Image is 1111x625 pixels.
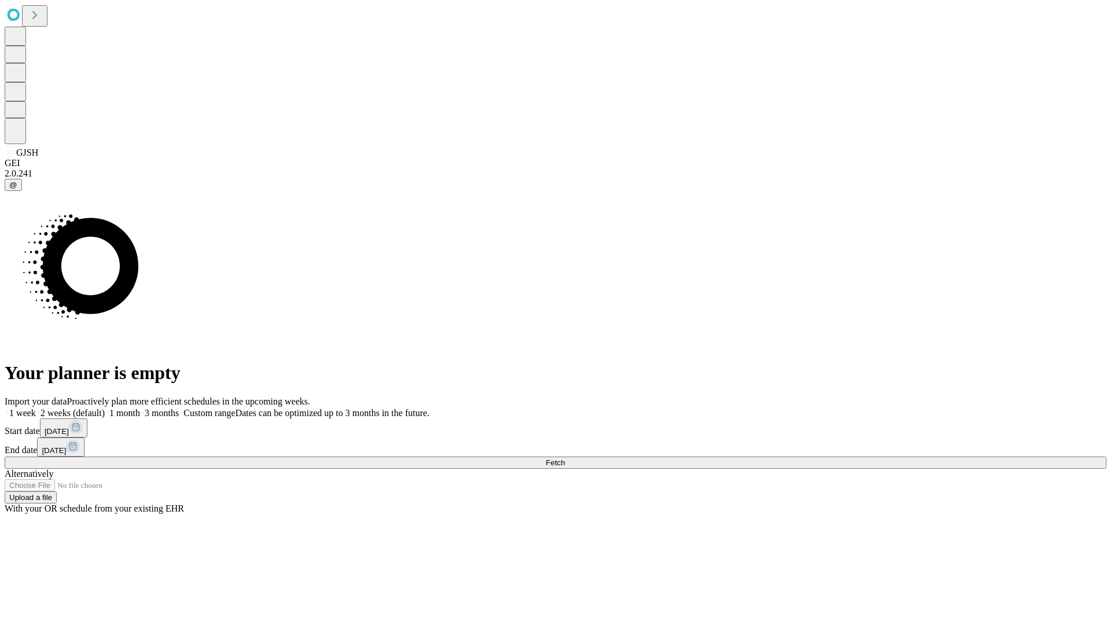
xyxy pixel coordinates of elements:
button: @ [5,179,22,191]
span: GJSH [16,148,38,157]
div: 2.0.241 [5,168,1106,179]
button: [DATE] [37,437,84,457]
span: [DATE] [45,427,69,436]
span: Proactively plan more efficient schedules in the upcoming weeks. [67,396,310,406]
span: 3 months [145,408,179,418]
span: Dates can be optimized up to 3 months in the future. [236,408,429,418]
span: 1 week [9,408,36,418]
button: Upload a file [5,491,57,503]
span: 2 weeks (default) [41,408,105,418]
span: [DATE] [42,446,66,455]
div: End date [5,437,1106,457]
div: GEI [5,158,1106,168]
button: [DATE] [40,418,87,437]
span: 1 month [109,408,140,418]
span: With your OR schedule from your existing EHR [5,503,184,513]
span: Fetch [546,458,565,467]
span: Custom range [183,408,235,418]
h1: Your planner is empty [5,362,1106,384]
button: Fetch [5,457,1106,469]
span: @ [9,181,17,189]
span: Import your data [5,396,67,406]
div: Start date [5,418,1106,437]
span: Alternatively [5,469,53,479]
